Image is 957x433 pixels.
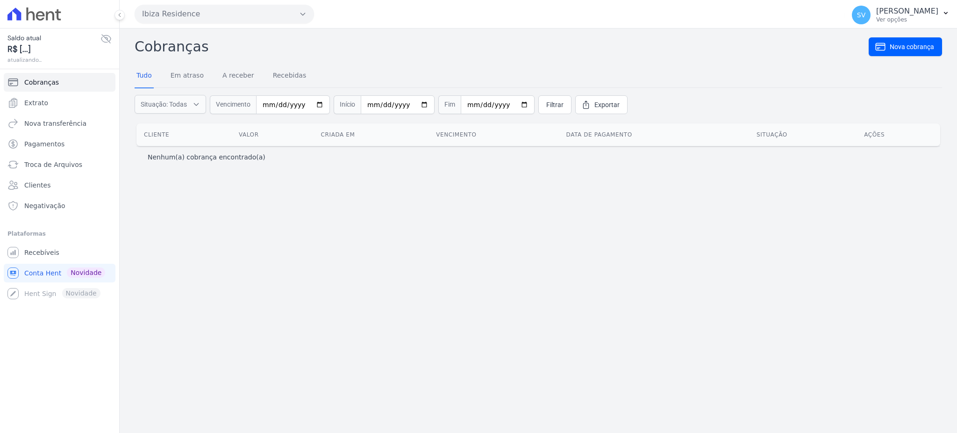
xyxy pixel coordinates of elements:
button: Ibiza Residence [135,5,314,23]
a: Recebíveis [4,243,115,262]
a: Extrato [4,94,115,112]
span: Recebíveis [24,248,59,257]
th: Cliente [136,123,231,146]
span: Extrato [24,98,48,108]
span: SV [857,12,865,18]
span: Fim [438,95,461,114]
a: Tudo [135,64,154,88]
a: Clientes [4,176,115,195]
th: Vencimento [429,123,558,146]
nav: Sidebar [7,73,112,303]
a: Pagamentos [4,135,115,153]
a: Conta Hent Novidade [4,264,115,282]
p: [PERSON_NAME] [876,7,938,16]
button: SV [PERSON_NAME] Ver opções [844,2,957,28]
a: Negativação [4,196,115,215]
span: Clientes [24,180,50,190]
span: Nova cobrança [890,42,934,51]
span: Saldo atual [7,33,100,43]
a: Em atraso [169,64,206,88]
span: R$ [...] [7,43,100,56]
span: Novidade [67,267,105,278]
span: Filtrar [546,100,564,109]
a: A receber [221,64,256,88]
a: Cobranças [4,73,115,92]
p: Nenhum(a) cobrança encontrado(a) [148,152,265,162]
th: Situação [749,123,857,146]
th: Ações [857,123,940,146]
th: Data de pagamento [559,123,749,146]
span: Situação: Todas [141,100,187,109]
a: Nova transferência [4,114,115,133]
span: Negativação [24,201,65,210]
span: Troca de Arquivos [24,160,82,169]
th: Criada em [314,123,429,146]
span: Nova transferência [24,119,86,128]
a: Nova cobrança [869,37,942,56]
div: Plataformas [7,228,112,239]
span: Cobranças [24,78,59,87]
a: Exportar [575,95,628,114]
button: Situação: Todas [135,95,206,114]
a: Recebidas [271,64,308,88]
span: Exportar [594,100,620,109]
span: Pagamentos [24,139,64,149]
span: Vencimento [210,95,256,114]
a: Filtrar [538,95,571,114]
span: Conta Hent [24,268,61,278]
a: Troca de Arquivos [4,155,115,174]
p: Ver opções [876,16,938,23]
span: atualizando... [7,56,100,64]
span: Início [334,95,361,114]
h2: Cobranças [135,36,869,57]
th: Valor [231,123,314,146]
